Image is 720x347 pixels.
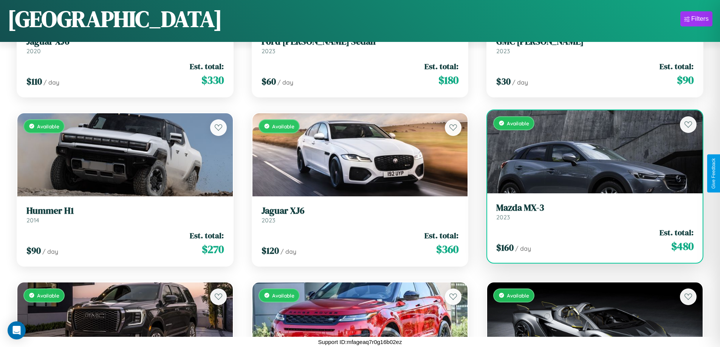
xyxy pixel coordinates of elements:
span: Available [507,120,529,126]
h1: [GEOGRAPHIC_DATA] [8,3,222,34]
span: $ 110 [26,75,42,88]
h3: Mazda MX-3 [496,202,694,213]
span: Available [37,123,59,130]
span: / day [280,248,296,255]
span: $ 90 [677,72,694,88]
span: 2023 [496,213,510,221]
span: $ 30 [496,75,511,88]
span: 2023 [262,47,275,55]
p: Support ID: mfageaq7r0g16b02ez [318,337,402,347]
span: $ 60 [262,75,276,88]
span: $ 360 [436,242,458,257]
h3: Jaguar XJ6 [262,205,459,216]
span: Est. total: [660,61,694,72]
span: / day [515,245,531,252]
span: 2023 [496,47,510,55]
span: Est. total: [190,230,224,241]
span: Est. total: [190,61,224,72]
span: / day [512,79,528,86]
span: Available [272,292,294,299]
a: Ford [PERSON_NAME] Sedan2023 [262,36,459,55]
span: $ 120 [262,244,279,257]
h3: Ford [PERSON_NAME] Sedan [262,36,459,47]
div: Open Intercom Messenger [8,321,26,339]
span: 2020 [26,47,41,55]
span: / day [42,248,58,255]
div: Filters [691,15,709,23]
span: Est. total: [424,61,458,72]
a: Hummer H12014 [26,205,224,224]
span: Available [272,123,294,130]
h3: Jaguar XJ6 [26,36,224,47]
span: $ 270 [202,242,224,257]
a: Mazda MX-32023 [496,202,694,221]
h3: GMC [PERSON_NAME] [496,36,694,47]
span: $ 90 [26,244,41,257]
span: $ 180 [438,72,458,88]
span: $ 480 [671,239,694,254]
span: Available [37,292,59,299]
span: Est. total: [660,227,694,238]
div: Give Feedback [711,158,716,189]
a: GMC [PERSON_NAME]2023 [496,36,694,55]
a: Jaguar XJ62023 [262,205,459,224]
span: 2023 [262,216,275,224]
button: Filters [680,11,712,26]
h3: Hummer H1 [26,205,224,216]
span: $ 330 [201,72,224,88]
span: / day [43,79,59,86]
span: / day [277,79,293,86]
span: Available [507,292,529,299]
span: $ 160 [496,241,514,254]
a: Jaguar XJ62020 [26,36,224,55]
span: 2014 [26,216,39,224]
span: Est. total: [424,230,458,241]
